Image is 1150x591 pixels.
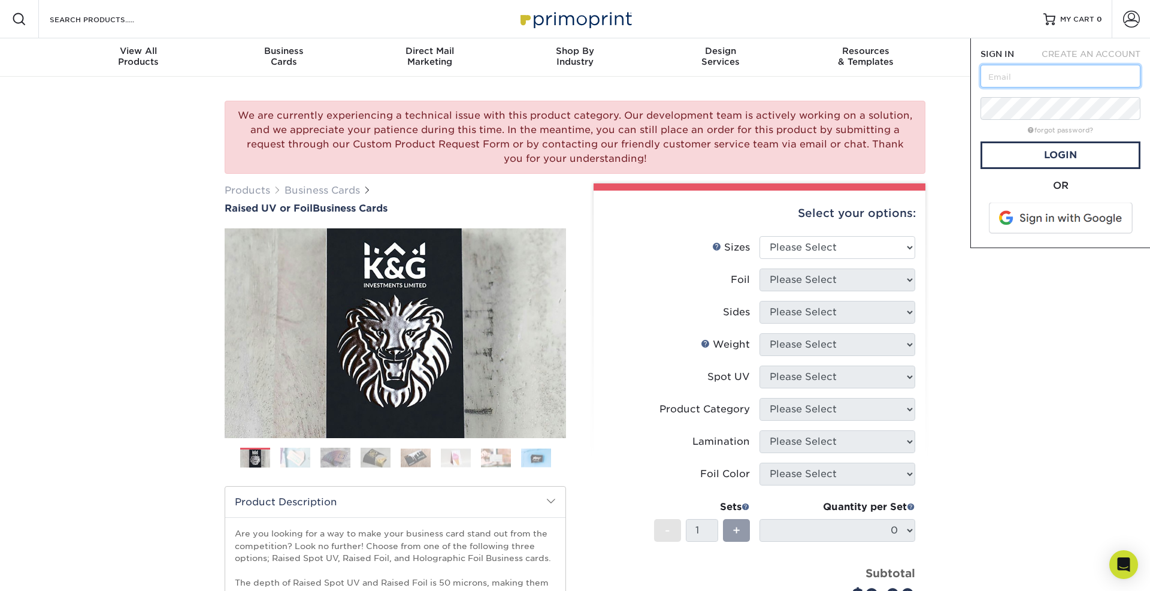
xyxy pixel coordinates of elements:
span: Contact [939,46,1084,56]
a: Direct MailMarketing [357,38,503,77]
a: Shop ByIndustry [503,38,648,77]
div: Sides [723,305,750,319]
span: Raised UV or Foil [225,203,313,214]
div: Foil [731,273,750,287]
a: Resources& Templates [793,38,939,77]
span: Design [647,46,793,56]
a: Products [225,185,270,196]
h2: Product Description [225,487,565,517]
h1: Business Cards [225,203,566,214]
span: Direct Mail [357,46,503,56]
span: Business [211,46,357,56]
input: SEARCH PRODUCTS..... [49,12,165,26]
span: SIGN IN [980,49,1014,59]
span: CREATE AN ACCOUNT [1042,49,1140,59]
input: Email [980,65,1140,88]
div: Open Intercom Messenger [1109,550,1138,579]
img: Business Cards 02 [280,447,310,468]
a: View AllProducts [66,38,211,77]
a: DesignServices [647,38,793,77]
div: Services [647,46,793,67]
div: Products [66,46,211,67]
div: & Support [939,46,1084,67]
a: Contact& Support [939,38,1084,77]
div: Spot UV [707,370,750,384]
div: OR [980,179,1140,193]
div: Sizes [712,240,750,255]
a: forgot password? [1028,126,1093,134]
a: Business Cards [285,185,360,196]
div: Lamination [692,435,750,449]
img: Business Cards 08 [521,448,551,467]
img: Business Cards 03 [320,447,350,468]
div: Product Category [659,402,750,417]
div: Sets [654,500,750,514]
span: - [665,521,670,539]
a: Login [980,141,1140,169]
div: Cards [211,46,357,67]
a: Raised UV or FoilBusiness Cards [225,203,566,214]
img: Primoprint [515,6,635,32]
strong: Subtotal [865,566,915,580]
span: MY CART [1060,14,1094,25]
span: Resources [793,46,939,56]
div: Quantity per Set [759,500,915,514]
div: Weight [701,337,750,352]
img: Raised UV or Foil 01 [225,162,566,504]
div: We are currently experiencing a technical issue with this product category. Our development team ... [225,101,925,174]
img: Business Cards 05 [401,448,431,467]
div: Foil Color [700,467,750,481]
div: Select your options: [603,191,916,236]
span: View All [66,46,211,56]
span: Shop By [503,46,648,56]
div: Industry [503,46,648,67]
div: & Templates [793,46,939,67]
span: + [733,521,740,539]
img: Business Cards 04 [361,447,391,468]
img: Business Cards 01 [240,444,270,474]
img: Business Cards 07 [481,448,511,467]
img: Business Cards 06 [441,448,471,467]
div: Marketing [357,46,503,67]
a: BusinessCards [211,38,357,77]
span: 0 [1097,15,1102,23]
